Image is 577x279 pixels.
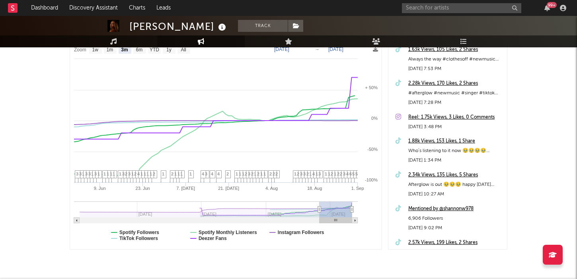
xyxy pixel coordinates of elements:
[408,180,503,189] div: Afterglow is out 🥹🥹🥹 happy [DATE] #afterglow #newmusic #trending #artist #singer
[92,47,99,53] text: 1w
[76,172,78,176] span: 3
[97,172,100,176] span: 1
[325,172,327,176] span: 1
[408,170,503,180] a: 2.34k Views, 135 Likes, 5 Shares
[402,3,521,13] input: Search for artists
[547,2,557,8] div: 99 +
[257,172,259,176] span: 2
[245,172,247,176] span: 2
[125,172,127,176] span: 2
[150,172,152,176] span: 1
[137,172,140,176] span: 4
[153,172,155,176] span: 2
[189,172,192,176] span: 1
[340,172,342,176] span: 2
[236,172,238,176] span: 1
[408,88,503,98] div: #afterglow #newmusic #singer #tiktok #viral
[367,147,378,152] text: -50%
[408,204,503,214] a: Mentioned by @shannonw978
[371,116,378,121] text: 0%
[269,172,272,176] span: 2
[199,230,257,235] text: Spotify Monthly Listeners
[294,172,296,176] span: 1
[150,47,159,53] text: YTD
[110,172,112,176] span: 1
[309,172,312,176] span: 1
[239,172,241,176] span: 1
[265,186,278,191] text: 4. Aug
[275,172,278,176] span: 2
[248,172,250,176] span: 3
[408,64,503,74] div: [DATE] 7:53 PM
[408,214,503,223] div: 6,906 Followers
[136,47,143,53] text: 6m
[318,172,321,176] span: 3
[408,98,503,107] div: [DATE] 7:28 PM
[408,113,503,122] a: Reel: 1.75k Views, 3 Likes, 0 Comments
[103,172,106,176] span: 1
[180,172,183,176] span: 1
[238,20,288,32] button: Track
[352,172,355,176] span: 5
[107,47,113,53] text: 1m
[85,172,88,176] span: 3
[408,45,503,55] a: 1.63k Views, 105 Likes, 2 Shares
[174,172,177,176] span: 1
[365,85,378,90] text: + 50%
[91,172,94,176] span: 1
[211,172,213,176] span: 4
[177,172,180,176] span: 1
[408,55,503,64] div: Always the way #clothesoff #newmusic #artist #song #tiktok
[217,172,220,176] span: 4
[351,186,364,191] text: 1. Sep
[199,236,227,241] text: Deezer Fans
[251,172,253,176] span: 2
[119,230,159,235] text: Spotify Followers
[346,172,349,176] span: 4
[136,186,150,191] text: 23. Jun
[82,172,84,176] span: 1
[181,47,186,53] text: All
[408,79,503,88] a: 2.28k Views, 170 Likes, 2 Shares
[263,172,266,176] span: 1
[408,146,503,156] div: Who’s listening to it now 🥹🥹🥹🥹#afterglow #newmusic #singer #trending #viral
[328,47,343,52] text: [DATE]
[122,172,125,176] span: 3
[166,47,172,53] text: 1y
[273,172,275,176] span: 2
[408,156,503,165] div: [DATE] 1:34 PM
[300,172,302,176] span: 3
[355,172,358,176] span: 5
[303,172,306,176] span: 3
[408,189,503,199] div: [DATE] 10:27 AM
[274,47,289,52] text: [DATE]
[121,47,128,53] text: 3m
[176,186,195,191] text: 7. [DATE]
[312,172,315,176] span: 4
[131,172,134,176] span: 1
[408,238,503,248] a: 2.57k Views, 199 Likes, 2 Shares
[408,137,503,146] a: 1.88k Views, 153 Likes, 1 Share
[79,172,82,176] span: 3
[343,172,345,176] span: 3
[315,47,320,52] text: →
[171,172,173,176] span: 2
[316,172,318,176] span: 1
[328,172,330,176] span: 1
[202,172,204,176] span: 4
[94,186,106,191] text: 9. Jun
[365,178,378,182] text: -100%
[331,172,333,176] span: 2
[408,248,503,257] div: What is life #afterglow #newmusic #trending #artist #singer
[94,172,97,176] span: 3
[74,47,86,53] text: Zoom
[119,236,158,241] text: TikTok Followers
[119,172,121,176] span: 1
[242,172,244,176] span: 1
[218,186,239,191] text: 21. [DATE]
